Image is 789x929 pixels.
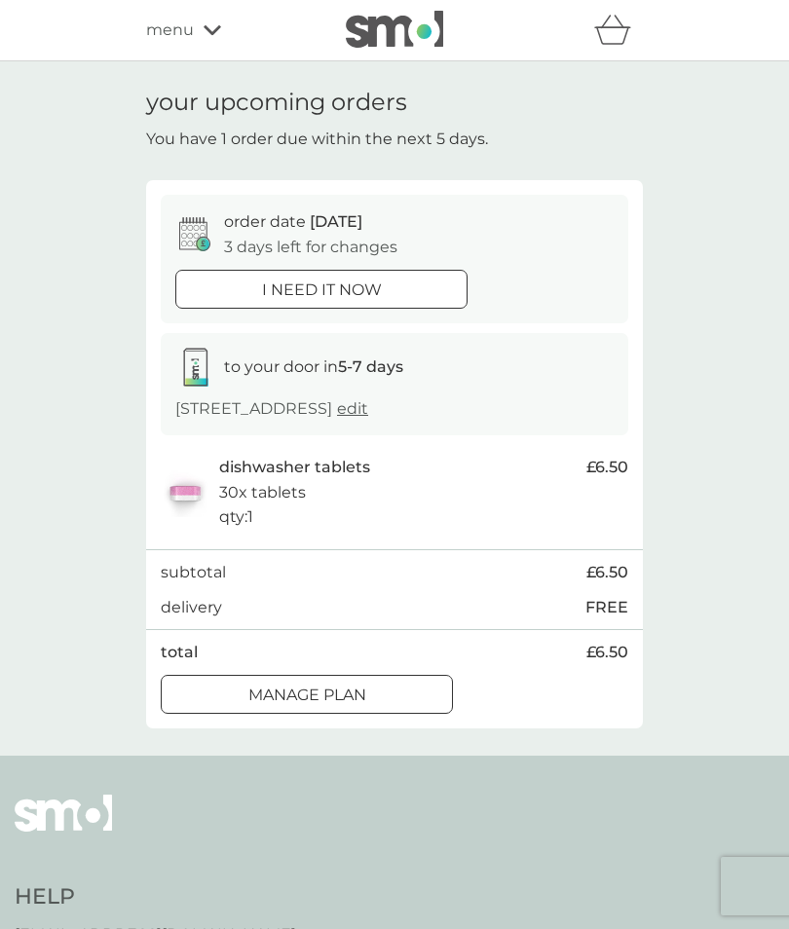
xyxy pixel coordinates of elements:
[586,640,628,665] span: £6.50
[224,209,362,235] p: order date
[219,504,253,530] p: qty : 1
[248,683,366,708] p: Manage plan
[161,640,198,665] p: total
[310,212,362,231] span: [DATE]
[338,357,403,376] strong: 5-7 days
[337,399,368,418] a: edit
[219,455,370,480] p: dishwasher tablets
[15,882,296,912] h4: Help
[146,89,407,117] h1: your upcoming orders
[585,595,628,620] p: FREE
[175,270,468,309] button: i need it now
[146,127,488,152] p: You have 1 order due within the next 5 days.
[586,455,628,480] span: £6.50
[161,595,222,620] p: delivery
[161,560,226,585] p: subtotal
[594,11,643,50] div: basket
[219,480,306,505] p: 30x tablets
[15,795,112,861] img: smol
[346,11,443,48] img: smol
[262,278,382,303] p: i need it now
[224,357,403,376] span: to your door in
[146,18,194,43] span: menu
[224,235,397,260] p: 3 days left for changes
[175,396,368,422] p: [STREET_ADDRESS]
[586,560,628,585] span: £6.50
[161,675,453,714] button: Manage plan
